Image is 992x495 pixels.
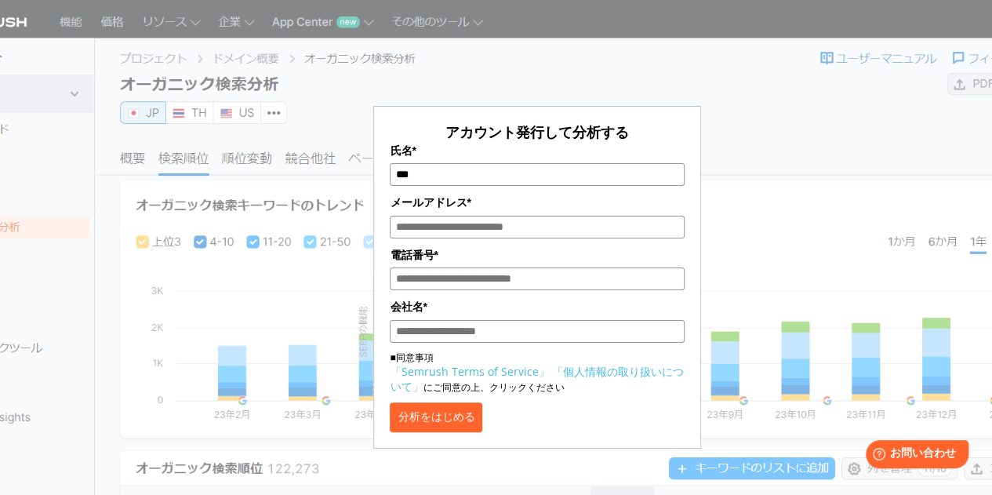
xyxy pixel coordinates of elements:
a: 「Semrush Terms of Service」 [390,364,549,379]
label: メールアドレス* [390,194,684,211]
p: ■同意事項 にご同意の上、クリックください [390,351,684,395]
button: 分析をはじめる [390,402,482,432]
label: 電話番号* [390,246,684,264]
a: 「個人情報の取り扱いについて」 [390,364,683,394]
span: アカウント発行して分析する [445,122,629,141]
iframe: Help widget launcher [852,434,975,478]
